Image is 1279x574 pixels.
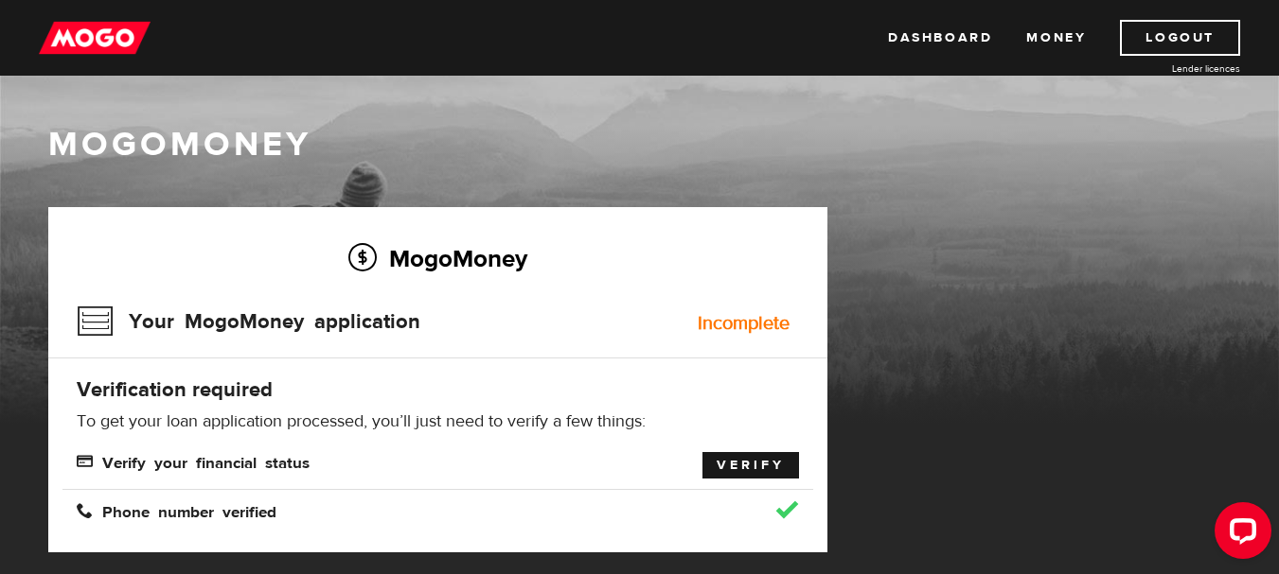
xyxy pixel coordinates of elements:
h4: Verification required [77,376,799,403]
p: To get your loan application processed, you’ll just need to verify a few things: [77,410,799,433]
div: Incomplete [698,314,790,333]
h1: MogoMoney [48,125,1232,165]
h3: Your MogoMoney application [77,297,420,346]
a: Verify [702,452,799,478]
span: Verify your financial status [77,453,310,469]
a: Money [1026,20,1086,56]
h2: MogoMoney [77,238,799,278]
span: Phone number verified [77,502,276,518]
a: Lender licences [1098,61,1240,76]
a: Dashboard [888,20,992,56]
iframe: LiveChat chat widget [1199,495,1279,574]
img: mogo_logo-11ee424be714fa7cbb0f0f49df9e16ec.png [39,20,151,56]
a: Logout [1120,20,1240,56]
